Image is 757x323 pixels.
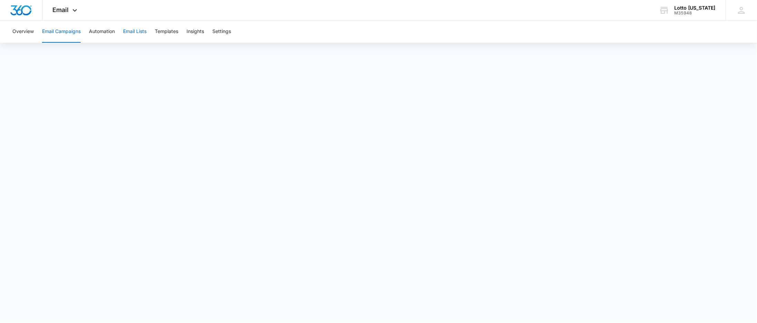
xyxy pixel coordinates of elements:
span: Email [53,6,69,13]
button: Overview [12,21,34,43]
button: Insights [186,21,204,43]
button: Email Lists [123,21,147,43]
button: Templates [155,21,178,43]
div: account name [675,5,716,11]
button: Automation [89,21,115,43]
button: Settings [212,21,231,43]
div: account id [675,11,716,15]
button: Email Campaigns [42,21,81,43]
